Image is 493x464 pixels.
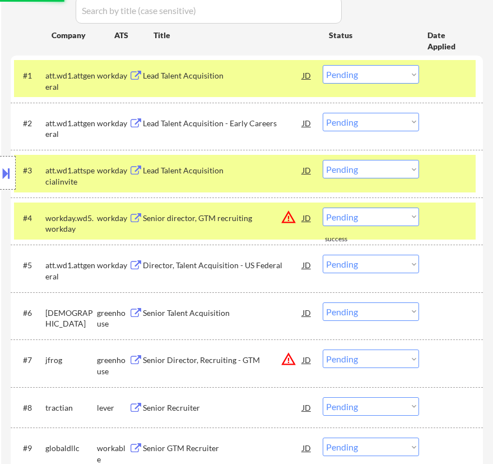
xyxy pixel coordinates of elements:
[427,30,469,52] div: Date Applied
[143,213,303,224] div: Senior director, GTM recruiting
[281,209,296,225] button: warning_amber
[154,30,318,41] div: Title
[281,351,296,367] button: warning_amber
[23,307,36,319] div: #6
[143,165,303,176] div: Lead Talent Acquisition
[143,70,303,81] div: Lead Talent Acquisition
[45,443,96,454] div: globaldllc
[143,402,303,414] div: Senior Recruiter
[97,307,129,329] div: greenhouse
[45,402,96,414] div: tractian
[23,355,36,366] div: #7
[97,355,129,376] div: greenhouse
[23,443,36,454] div: #9
[114,30,154,41] div: ATS
[301,438,312,458] div: JD
[45,307,96,329] div: [DEMOGRAPHIC_DATA]
[325,235,370,244] div: success
[301,208,312,228] div: JD
[301,113,312,133] div: JD
[301,65,312,85] div: JD
[143,307,303,319] div: Senior Talent Acquisition
[143,260,303,271] div: Director, Talent Acquisition - US Federal
[45,355,96,366] div: jfrog
[301,160,312,180] div: JD
[301,350,312,370] div: JD
[23,402,36,414] div: #8
[329,25,411,45] div: Status
[301,255,312,275] div: JD
[143,355,303,366] div: Senior Director, Recruiting - GTM
[52,30,114,41] div: Company
[97,402,129,414] div: lever
[143,443,303,454] div: Senior GTM Recruiter
[143,118,303,129] div: Lead Talent Acquisition - Early Careers
[301,397,312,417] div: JD
[301,302,312,323] div: JD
